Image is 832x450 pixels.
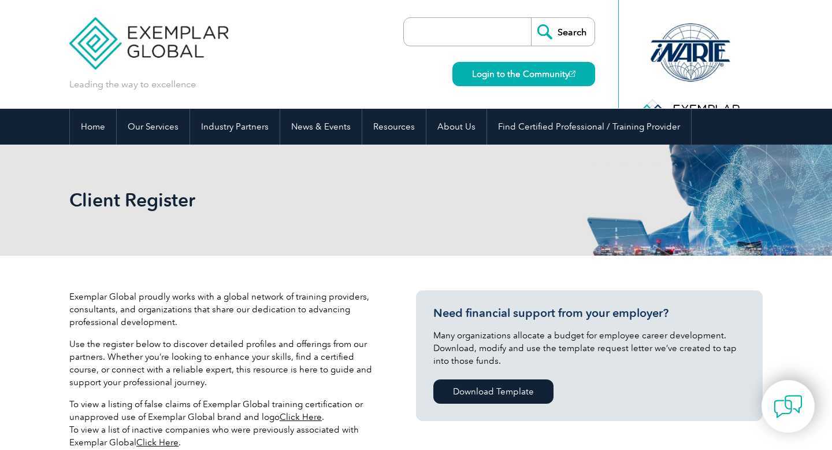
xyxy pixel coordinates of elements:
[362,109,426,145] a: Resources
[69,338,381,389] p: Use the register below to discover detailed profiles and offerings from our partners. Whether you...
[433,306,745,320] h3: Need financial support from your employer?
[69,398,381,449] p: To view a listing of false claims of Exemplar Global training certification or unapproved use of ...
[569,71,575,77] img: open_square.png
[280,412,322,422] a: Click Here
[70,109,116,145] a: Home
[190,109,280,145] a: Industry Partners
[69,78,196,91] p: Leading the way to excellence
[452,62,595,86] a: Login to the Community
[433,329,745,367] p: Many organizations allocate a budget for employee career development. Download, modify and use th...
[774,392,803,421] img: contact-chat.png
[433,379,554,404] a: Download Template
[426,109,486,145] a: About Us
[280,109,362,145] a: News & Events
[117,109,190,145] a: Our Services
[136,437,179,448] a: Click Here
[531,18,595,46] input: Search
[69,290,381,329] p: Exemplar Global proudly works with a global network of training providers, consultants, and organ...
[69,191,555,209] h2: Client Register
[487,109,691,145] a: Find Certified Professional / Training Provider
